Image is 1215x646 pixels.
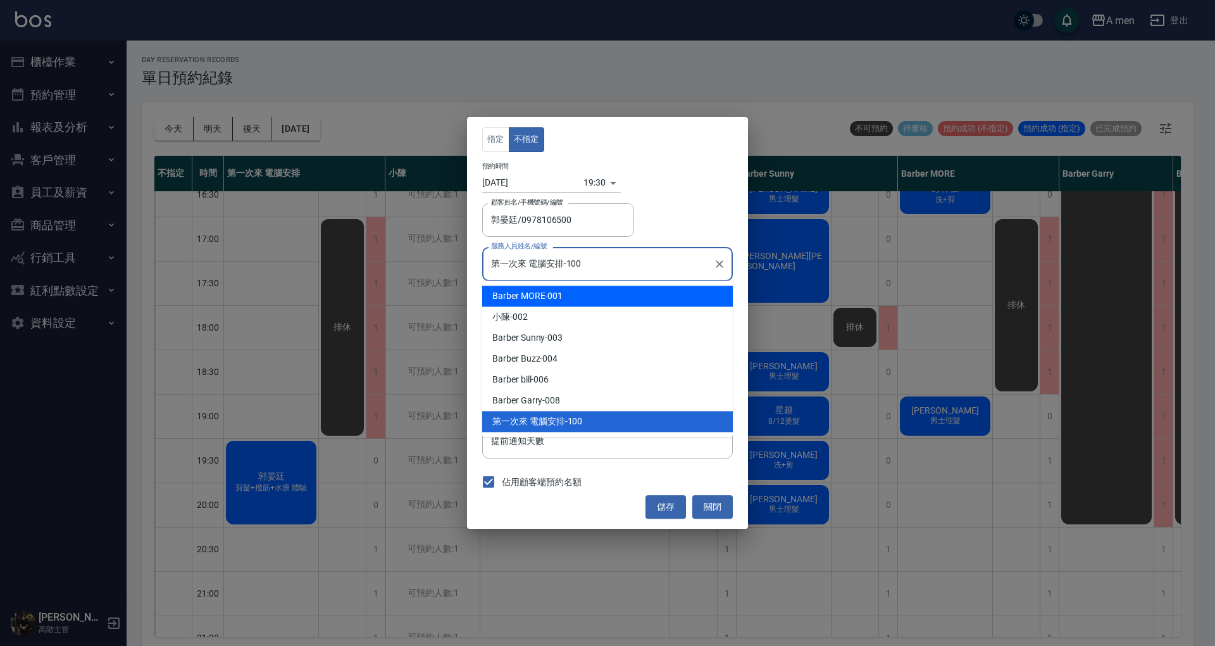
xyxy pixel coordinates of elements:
div: -001 [482,286,733,307]
span: 第一次來 電腦安排 [492,415,565,428]
span: Barber Sunny [492,331,545,345]
div: -002 [482,307,733,327]
button: 儲存 [645,495,686,519]
span: Barber bill [492,373,531,386]
label: 服務人員姓名/編號 [491,241,547,251]
span: 佔用顧客端預約名額 [502,476,582,489]
div: 19:30 [583,172,606,193]
span: Barber Buzz [492,352,540,365]
div: -008 [482,390,733,411]
label: 預約時間 [482,161,509,171]
button: 指定 [482,127,509,152]
div: -003 [482,327,733,348]
div: -100 [482,411,733,432]
input: Choose date, selected date is 2025-10-09 [482,172,583,193]
span: Barber Garry [492,394,542,407]
button: 關閉 [692,495,733,519]
span: 小陳 [492,310,510,324]
div: -006 [482,369,733,390]
div: -004 [482,348,733,369]
span: Barber MORE [492,289,545,303]
button: Clear [711,255,728,273]
label: 顧客姓名/手機號碼/編號 [491,198,563,207]
button: 不指定 [509,127,544,152]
